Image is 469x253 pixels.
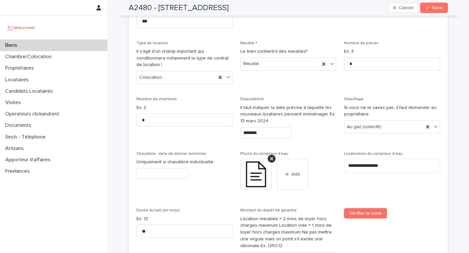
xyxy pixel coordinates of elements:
[3,65,39,71] p: Propriétaires
[344,97,363,101] span: Chauffage
[136,152,206,156] span: Chaudière : date de dernier entretien
[129,3,229,13] h2: A2480 - [STREET_ADDRESS]
[420,3,448,13] button: Save
[3,122,36,128] p: Documents
[3,77,34,83] p: Locataires
[3,134,51,140] p: Sinch - Téléphone
[344,48,440,55] p: Ex: 3
[5,21,37,34] img: UCB0brd3T0yccxBKYDjQ
[240,41,257,45] span: Meublé ?
[136,208,180,212] span: Durée du bail (en mois)
[139,74,162,81] span: Colocation
[344,104,440,118] p: Si vous ne le savez pas, il faut demander au propriétaire
[388,3,419,13] button: Cancel
[3,100,26,106] p: Visites
[240,152,288,156] span: Photo du compteur d'eau
[136,216,233,222] p: Ex: 12
[344,152,403,156] span: Localisation du compteur d'eau
[240,97,264,101] span: Disponibilité
[3,145,29,152] p: Artisans
[240,216,336,249] p: Location meublée = 2 mois de loyer hors charges maximum Location vide = 1 mois de loyer hors char...
[136,97,177,101] span: Nombre de chambres
[432,6,443,10] span: Save
[3,54,57,60] p: Chambre/Colocation
[3,111,64,117] p: Operateurs clickandrent
[136,41,168,45] span: Type de location
[240,208,297,212] span: Montant du dépôt de garantie
[291,172,300,177] span: Add
[240,104,336,125] p: Il faut indiquer la date précise à laquelle les nouveaux locataires peuvent emménager Ex: 13 mars...
[277,159,308,190] button: Add
[347,124,381,130] span: Au gaz (collectif)
[136,159,233,166] p: Uniquement si chaudière individuelle
[349,211,382,216] span: Vérifier la zone
[3,88,58,94] p: Candidats Locataires
[3,42,22,48] p: Biens
[243,60,259,67] span: Meublé
[344,208,387,219] a: Vérifier la zone
[399,6,413,10] span: Cancel
[136,48,233,68] p: Il s'agit d'un champ important qui conditionnera notamment le type de contrat de location !
[3,168,35,174] p: Freelances
[344,41,378,45] span: Nombre de pièces
[240,48,336,55] p: Le bien contient-il des meubles?
[136,104,233,111] p: Ex: 2
[3,157,56,163] p: Apporteur d'affaires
